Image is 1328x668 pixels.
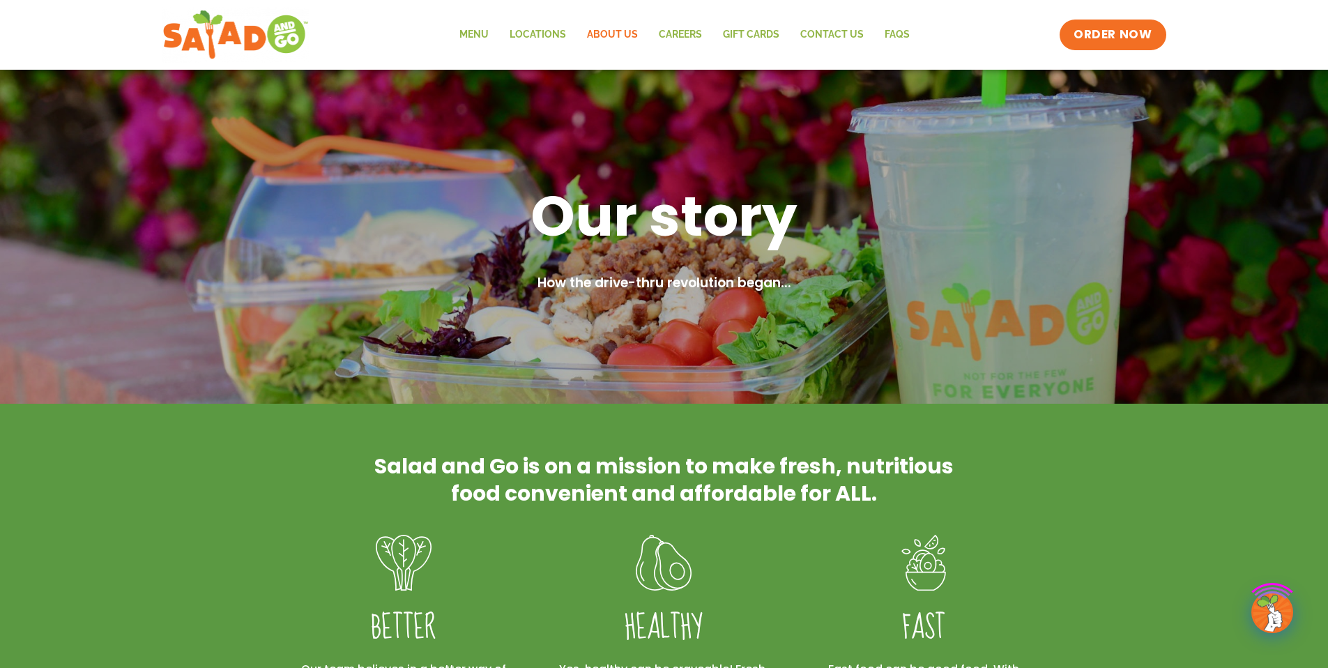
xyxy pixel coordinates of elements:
a: FAQs [874,19,920,51]
h4: Healthy [554,609,772,648]
h4: FAST [814,609,1032,648]
a: ORDER NOW [1060,20,1166,50]
a: GIFT CARDS [712,19,790,51]
a: Contact Us [790,19,874,51]
nav: Menu [449,19,920,51]
a: Careers [648,19,712,51]
h2: Salad and Go is on a mission to make fresh, nutritious food convenient and affordable for ALL. [372,453,957,507]
h2: How the drive-thru revolution began... [302,273,1027,294]
a: About Us [577,19,648,51]
h1: Our story [302,180,1027,252]
span: ORDER NOW [1074,26,1152,43]
h4: Better [295,609,513,648]
img: new-SAG-logo-768×292 [162,7,310,63]
a: Menu [449,19,499,51]
a: Locations [499,19,577,51]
